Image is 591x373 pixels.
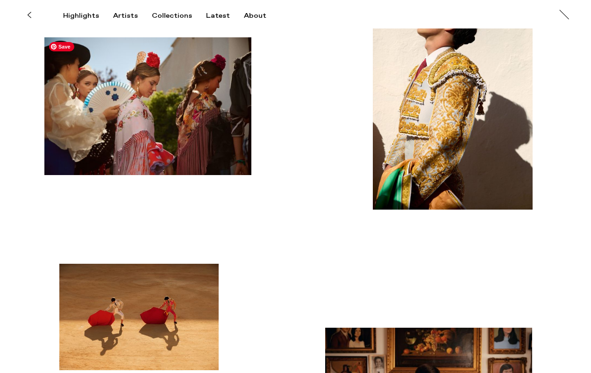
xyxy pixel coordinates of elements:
span: Save [49,42,74,51]
button: Latest [206,12,244,20]
button: Artists [113,12,152,20]
div: Highlights [63,12,99,20]
button: About [244,12,280,20]
div: About [244,12,266,20]
button: Collections [152,12,206,20]
div: Artists [113,12,138,20]
div: Collections [152,12,192,20]
div: Latest [206,12,230,20]
button: Highlights [63,12,113,20]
